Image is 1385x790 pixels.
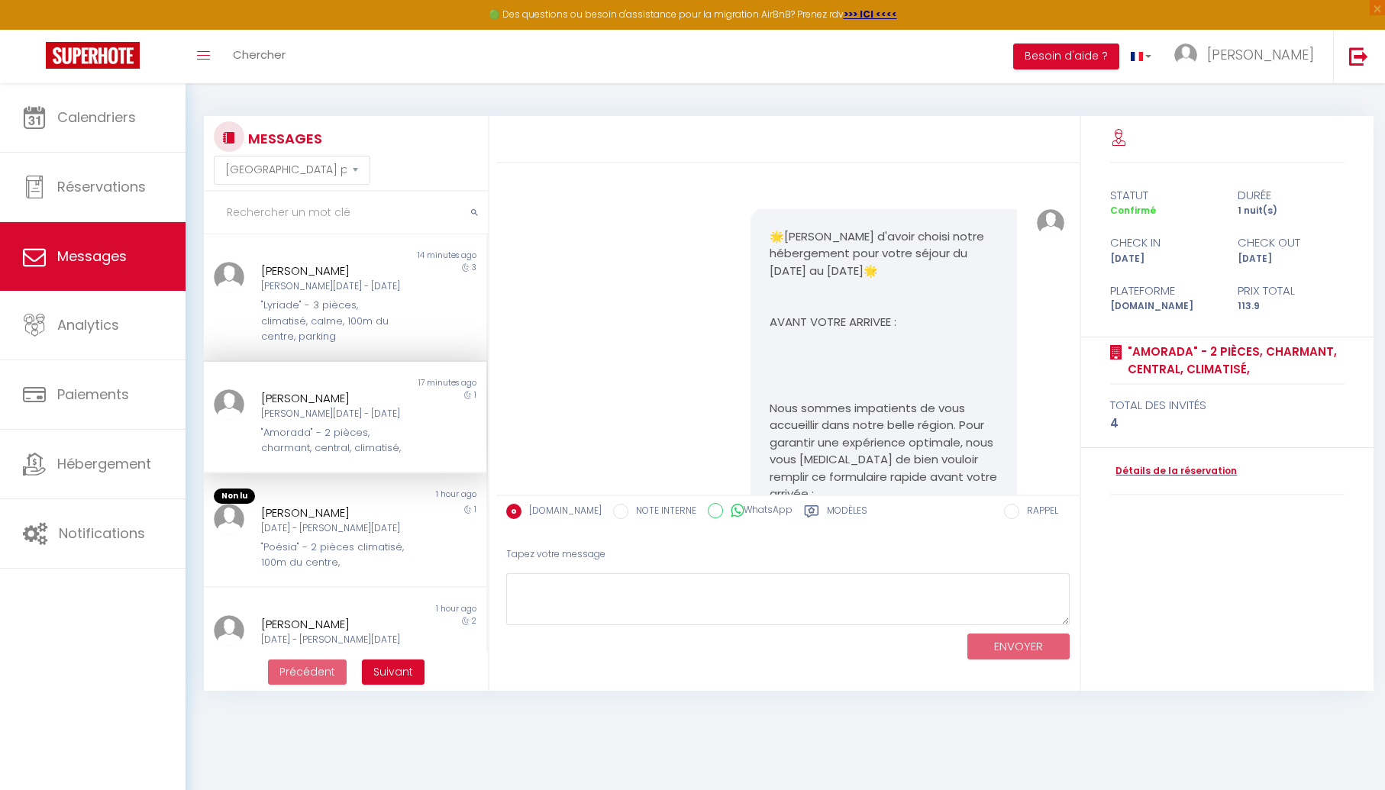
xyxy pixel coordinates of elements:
[1228,299,1354,314] div: 113.9
[1228,252,1354,266] div: [DATE]
[472,262,476,273] span: 3
[57,385,129,404] span: Paiements
[261,389,406,408] div: [PERSON_NAME]
[261,521,406,536] div: [DATE] - [PERSON_NAME][DATE]
[1228,282,1354,300] div: Prix total
[46,42,140,69] img: Super Booking
[261,504,406,522] div: [PERSON_NAME]
[57,177,146,196] span: Réservations
[214,389,244,420] img: ...
[345,377,486,389] div: 17 minutes ago
[57,247,127,266] span: Messages
[864,263,878,279] span: 🌟
[57,315,119,334] span: Analytics
[1228,234,1354,252] div: check out
[1122,343,1344,379] a: "Amorada" - 2 pièces, charmant, central, climatisé,
[279,664,335,679] span: Précédent
[1207,45,1314,64] span: [PERSON_NAME]
[345,603,486,615] div: 1 hour ago
[770,228,784,244] span: 🌟
[214,504,244,534] img: ...
[1110,204,1156,217] span: Confirmé
[770,400,998,503] p: Nous sommes impatients de vous accueillir dans notre belle région. Pour garantir une expérience o...
[1100,234,1227,252] div: check in
[261,615,406,634] div: [PERSON_NAME]
[261,298,406,344] div: "Lyriade" - 3 pièces, climatisé, calme, 100m du centre, parking
[506,536,1070,573] div: Tapez votre message
[362,659,425,685] button: Next
[474,504,476,515] span: 1
[1228,204,1354,218] div: 1 nuit(s)
[1019,504,1058,521] label: RAPPEL
[844,8,897,21] a: >>> ICI <<<<
[59,524,145,543] span: Notifications
[261,407,406,421] div: [PERSON_NAME][DATE] - [DATE]
[261,279,406,294] div: [PERSON_NAME][DATE] - [DATE]
[1100,252,1227,266] div: [DATE]
[204,192,488,234] input: Rechercher un mot clé
[1163,30,1333,83] a: ... [PERSON_NAME]
[1100,282,1227,300] div: Plateforme
[214,489,255,504] span: Non lu
[723,503,793,520] label: WhatsApp
[261,633,406,647] div: [DATE] - [PERSON_NAME][DATE]
[268,659,347,685] button: Previous
[261,262,406,280] div: [PERSON_NAME]
[770,228,998,280] p: [PERSON_NAME] d'avoir choisi notre hébergement pour votre séjour du [DATE] au [DATE]
[1110,414,1344,433] div: 4
[345,250,486,262] div: 14 minutes ago
[1349,47,1368,66] img: logout
[628,504,696,521] label: NOTE INTERNE
[261,651,406,698] div: "Lyriade" - 3 pièces, climatisé, calme, 100m du centre, parking
[827,504,867,523] label: Modèles
[1013,44,1119,69] button: Besoin d'aide ?
[521,504,602,521] label: [DOMAIN_NAME]
[261,425,406,456] div: "Amorada" - 2 pièces, charmant, central, climatisé,
[57,108,136,127] span: Calendriers
[261,540,406,571] div: "Poésia" - 2 pièces climatisé, 100m du centre,
[1110,464,1237,479] a: Détails de la réservation
[373,664,413,679] span: Suivant
[214,615,244,646] img: ...
[967,634,1070,660] button: ENVOYER
[1100,299,1227,314] div: [DOMAIN_NAME]
[1110,396,1344,414] div: total des invités
[770,314,998,331] p: AVANT VOTRE ARRIVEE :
[1037,209,1064,237] img: ...
[345,489,486,504] div: 1 hour ago
[1174,44,1197,66] img: ...
[472,615,476,627] span: 2
[233,47,286,63] span: Chercher
[474,389,476,401] span: 1
[1100,186,1227,205] div: statut
[57,454,151,473] span: Hébergement
[214,262,244,292] img: ...
[244,121,322,156] h3: MESSAGES
[221,30,297,83] a: Chercher
[1228,186,1354,205] div: durée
